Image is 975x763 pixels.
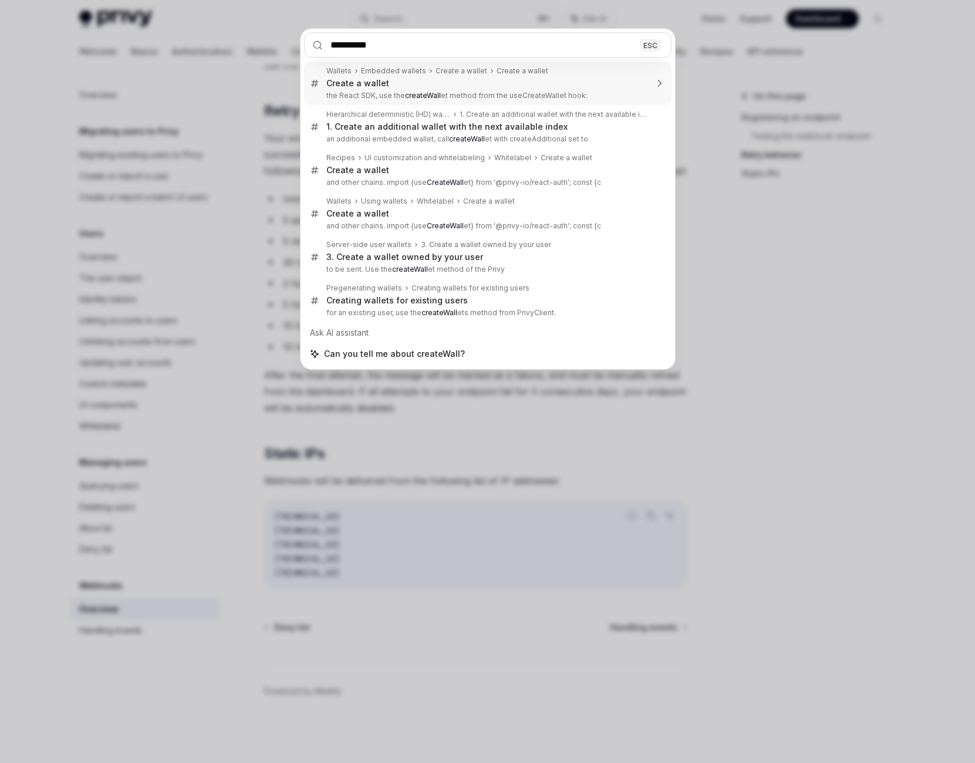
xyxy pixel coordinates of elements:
b: CreateWall [427,221,464,230]
div: Using wallets [361,197,407,206]
div: Create a wallet [463,197,515,206]
div: 1. Create an additional wallet with the next available index [326,121,568,132]
div: Embedded wallets [361,66,426,76]
div: Hierarchical deterministic (HD) wallets [326,110,450,119]
div: Whitelabel [494,153,531,163]
div: Creating wallets for existing users [411,283,529,293]
b: createWall [421,308,457,317]
div: Pregenerating wallets [326,283,402,293]
div: Server-side user wallets [326,240,411,249]
b: CreateWall [427,178,464,187]
div: Ask AI assistant [304,322,672,343]
p: and other chains. import {use et} from '@privy-io/react-auth'; const {c [326,221,647,231]
p: an additional embedded wallet, call et with createAdditional set to [326,134,647,144]
div: Create a wallet [326,78,389,89]
div: Recipes [326,153,355,163]
div: ESC [640,39,661,51]
div: 1. Create an additional wallet with the next available index [460,110,647,119]
div: Creating wallets for existing users [326,295,468,306]
p: and other chains. import {use et} from '@privy-io/react-auth'; const {c [326,178,647,187]
div: 3. Create a wallet owned by your user [421,240,551,249]
div: Create a wallet [541,153,592,163]
div: Create a wallet [326,165,389,175]
span: Can you tell me about createWall? [324,348,465,360]
div: Create a wallet [436,66,487,76]
div: UI customization and whitelabeling [365,153,485,163]
div: Create a wallet [326,208,389,219]
b: createWall [449,134,485,143]
p: to be sent. Use the et method of the Privy [326,265,647,274]
div: 3. Create a wallet owned by your user [326,252,483,262]
div: Create a wallet [497,66,548,76]
div: Wallets [326,197,352,206]
b: createWall [405,91,441,100]
div: Whitelabel [417,197,454,206]
p: the React SDK, use the et method from the useCreateWallet hook: [326,91,647,100]
p: for an existing user, use the ets method from PrivyClient. [326,308,647,318]
div: Wallets [326,66,352,76]
b: createWall [392,265,428,274]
